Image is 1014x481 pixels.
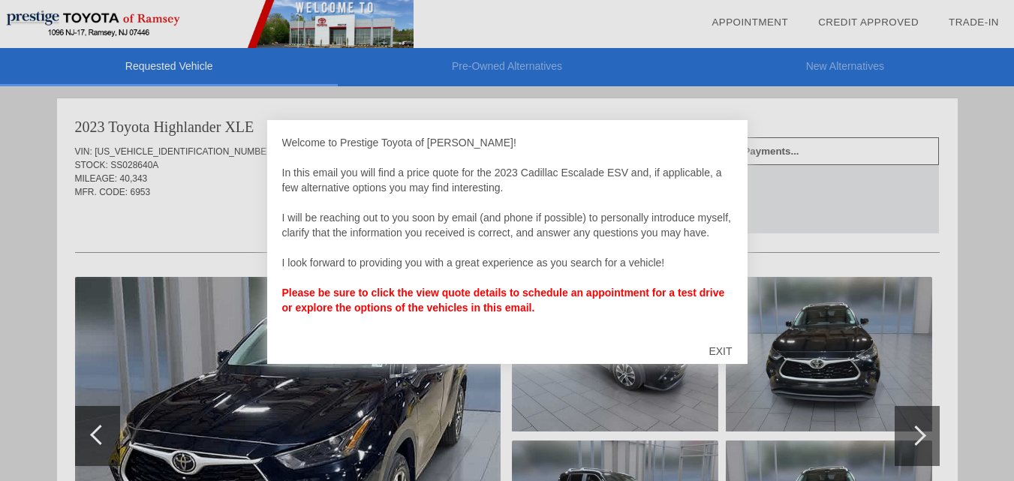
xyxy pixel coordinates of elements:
[282,287,725,314] b: Please be sure to click the view quote details to schedule an appointment for a test drive or exp...
[712,17,788,28] a: Appointment
[694,329,747,374] div: EXIT
[282,135,733,330] div: Welcome to Prestige Toyota of [PERSON_NAME]! In this email you will find a price quote for the 20...
[949,17,999,28] a: Trade-In
[818,17,919,28] a: Credit Approved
